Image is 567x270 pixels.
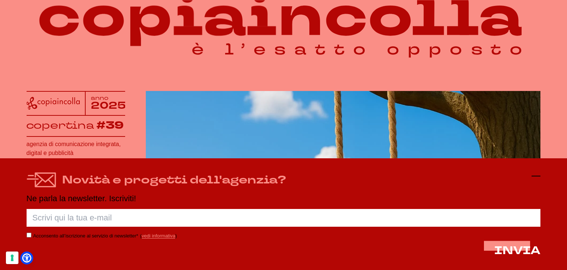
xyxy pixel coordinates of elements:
[140,233,177,239] span: ( )
[142,233,175,239] a: vedi informativa
[494,243,540,258] span: INVIA
[26,118,94,132] tspan: copertina
[6,252,18,264] button: Le tue preferenze relative al consenso per le tecnologie di tracciamento
[91,95,109,102] tspan: anno
[27,209,541,227] input: Scrivi qui la tua e-mail
[62,172,286,188] h4: Novità e progetti dell'agenzia?
[22,253,31,263] a: Open Accessibility Menu
[97,118,124,133] tspan: #39
[27,194,541,203] p: Ne parla la newsletter. Iscriviti!
[33,233,138,239] label: Acconsento all’iscrizione al servizio di newsletter*
[494,244,540,257] button: INVIA
[91,99,126,113] tspan: 2025
[27,140,125,158] h1: agenzia di comunicazione integrata, digital e pubblicità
